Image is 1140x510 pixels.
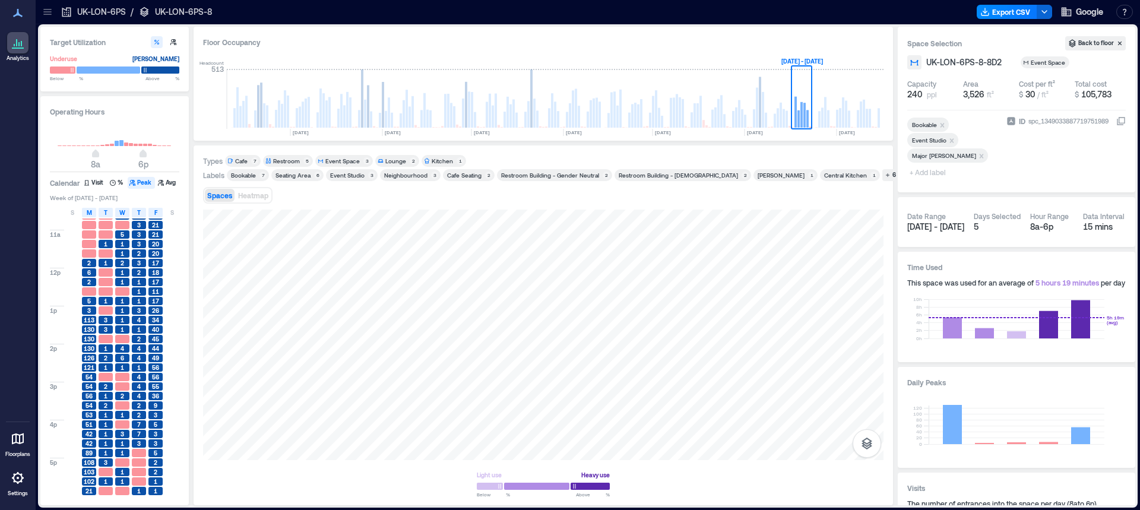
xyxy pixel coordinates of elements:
[121,230,124,239] span: 5
[974,221,1021,233] div: 5
[870,172,878,179] div: 1
[907,37,1065,49] h3: Space Selection
[121,268,124,277] span: 1
[119,208,125,217] span: W
[137,420,141,429] span: 7
[137,230,141,239] span: 3
[84,458,94,467] span: 108
[87,259,91,267] span: 2
[137,411,141,419] span: 2
[891,170,898,180] div: 6
[1083,221,1126,233] div: 15 mins
[410,157,417,164] div: 2
[207,191,232,199] span: Spaces
[977,5,1037,19] button: Export CSV
[485,172,492,179] div: 2
[121,259,124,267] span: 2
[231,171,256,179] div: Bookable
[170,208,174,217] span: S
[154,420,157,429] span: 5
[912,121,937,129] div: Bookable
[1019,90,1023,99] span: $
[1065,36,1126,50] button: Back to floor
[152,287,159,296] span: 11
[104,354,107,362] span: 2
[916,319,922,325] tspan: 4h
[235,157,248,165] div: Cafe
[907,499,1126,508] div: The number of entrances into the space per day ( 8a to 6p )
[363,157,370,164] div: 3
[384,171,427,179] div: Neighbourhood
[1025,89,1035,99] span: 30
[137,354,141,362] span: 4
[137,430,141,438] span: 7
[1030,211,1069,221] div: Hour Range
[137,278,141,286] span: 1
[946,136,958,144] div: Remove Event Studio
[137,208,141,217] span: T
[50,306,57,315] span: 1p
[926,56,1016,68] button: UK-LON-6PS-8-8D2
[121,392,124,400] span: 2
[138,159,148,169] span: 6p
[1035,278,1099,287] span: 5 hours 19 minutes
[156,177,179,189] button: Avg
[50,268,61,277] span: 12p
[1076,6,1103,18] span: Google
[121,306,124,315] span: 1
[963,79,978,88] div: Area
[84,316,94,324] span: 113
[50,420,57,429] span: 4p
[152,316,159,324] span: 34
[152,249,159,258] span: 20
[2,425,34,461] a: Floorplans
[275,171,311,179] div: Seating Area
[1057,2,1107,21] button: Google
[131,6,134,18] p: /
[927,90,937,99] span: ppl
[907,211,946,221] div: Date Range
[152,325,159,334] span: 40
[603,172,610,179] div: 2
[907,164,951,180] span: + Add label
[50,382,57,391] span: 3p
[314,172,321,179] div: 6
[121,411,124,419] span: 1
[882,169,906,181] button: 6
[152,259,159,267] span: 17
[50,53,77,65] div: Underuse
[121,468,124,476] span: 1
[501,171,599,179] div: Restroom Building - Gender Neutral
[104,420,107,429] span: 1
[154,487,157,495] span: 1
[1030,221,1073,233] div: 8a - 6p
[85,420,93,429] span: 51
[916,435,922,441] tspan: 20
[758,171,805,179] div: [PERSON_NAME]
[104,325,107,334] span: 3
[1116,116,1126,126] button: IDspc_1349033887719751989
[251,157,258,164] div: 7
[152,297,159,305] span: 17
[85,382,93,391] span: 54
[368,172,375,179] div: 3
[121,354,124,362] span: 6
[152,382,159,391] span: 55
[84,344,94,353] span: 130
[325,157,360,165] div: Event Space
[77,6,126,18] p: UK-LON-6PS
[82,177,107,189] button: Visit
[8,490,28,497] p: Settings
[474,129,490,135] text: [DATE]
[145,75,179,82] span: Above %
[1019,115,1025,127] span: ID
[152,278,159,286] span: 17
[85,439,93,448] span: 42
[907,88,922,100] span: 240
[907,482,1126,494] h3: Visits
[132,53,179,65] div: [PERSON_NAME]
[7,55,29,62] p: Analytics
[5,451,30,458] p: Floorplans
[104,392,107,400] span: 1
[137,487,141,495] span: 1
